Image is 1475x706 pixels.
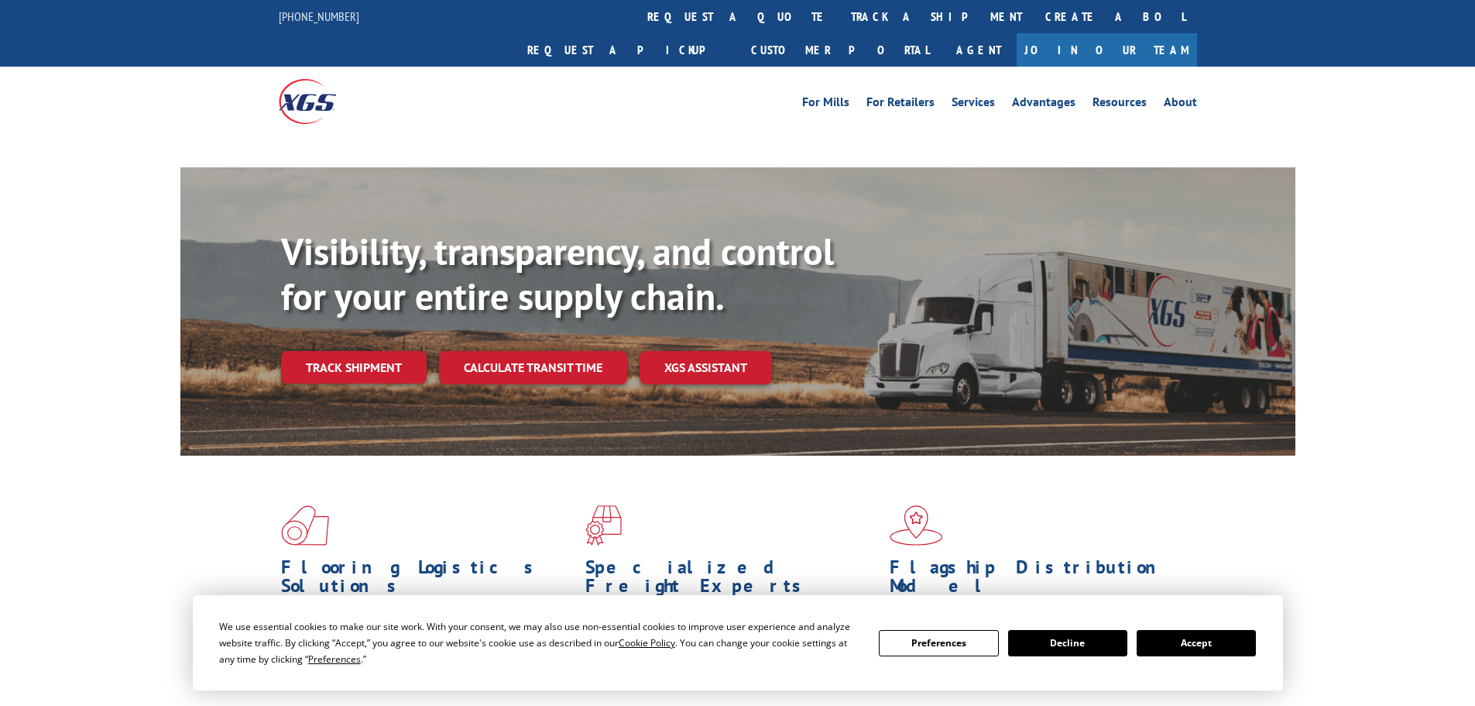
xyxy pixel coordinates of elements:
[1164,96,1197,113] a: About
[879,630,998,656] button: Preferences
[281,505,329,546] img: xgs-icon-total-supply-chain-intelligence-red
[952,96,995,113] a: Services
[739,33,941,67] a: Customer Portal
[439,351,627,384] a: Calculate transit time
[585,505,622,546] img: xgs-icon-focused-on-flooring-red
[279,9,359,24] a: [PHONE_NUMBER]
[585,558,878,603] h1: Specialized Freight Experts
[193,595,1283,691] div: Cookie Consent Prompt
[866,96,935,113] a: For Retailers
[516,33,739,67] a: Request a pickup
[890,505,943,546] img: xgs-icon-flagship-distribution-model-red
[1017,33,1197,67] a: Join Our Team
[219,618,860,667] div: We use essential cookies to make our site work. With your consent, we may also use non-essential ...
[640,351,772,384] a: XGS ASSISTANT
[281,227,834,320] b: Visibility, transparency, and control for your entire supply chain.
[1008,630,1127,656] button: Decline
[281,351,427,384] a: Track shipment
[890,558,1182,603] h1: Flagship Distribution Model
[1093,96,1147,113] a: Resources
[802,96,849,113] a: For Mills
[1137,630,1256,656] button: Accept
[941,33,1017,67] a: Agent
[619,636,675,649] span: Cookie Policy
[281,558,574,603] h1: Flooring Logistics Solutions
[308,653,361,666] span: Preferences
[1012,96,1075,113] a: Advantages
